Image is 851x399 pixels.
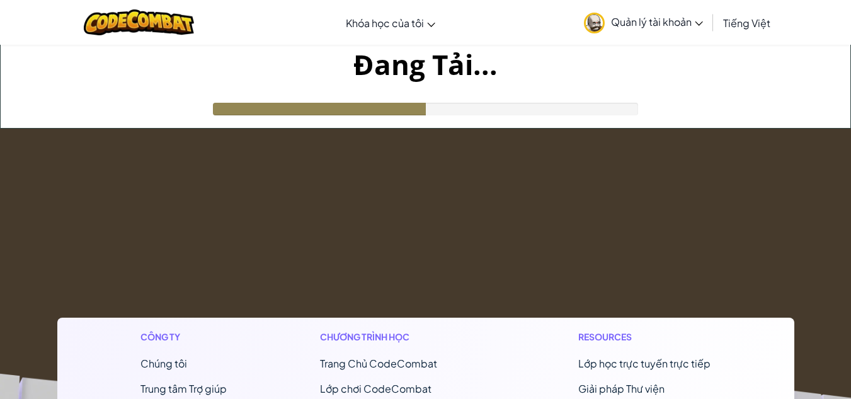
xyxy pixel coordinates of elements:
[717,6,777,40] a: Tiếng Việt
[320,382,431,395] a: Lớp chơi CodeCombat
[320,357,437,370] span: Trang Chủ CodeCombat
[140,382,227,395] a: Trung tâm Trợ giúp
[140,330,227,344] h1: Công ty
[584,13,605,33] img: avatar
[1,45,850,84] h1: Đang Tải...
[723,16,770,30] span: Tiếng Việt
[340,6,442,40] a: Khóa học của tôi
[140,357,187,370] a: Chúng tôi
[320,330,486,344] h1: Chương trình học
[578,3,709,42] a: Quản lý tài khoản
[611,15,703,28] span: Quản lý tài khoản
[84,9,194,35] img: CodeCombat logo
[578,330,711,344] h1: Resources
[346,16,424,30] span: Khóa học của tôi
[578,357,711,370] a: Lớp học trực tuyến trực tiếp
[578,382,665,395] a: Giải pháp Thư viện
